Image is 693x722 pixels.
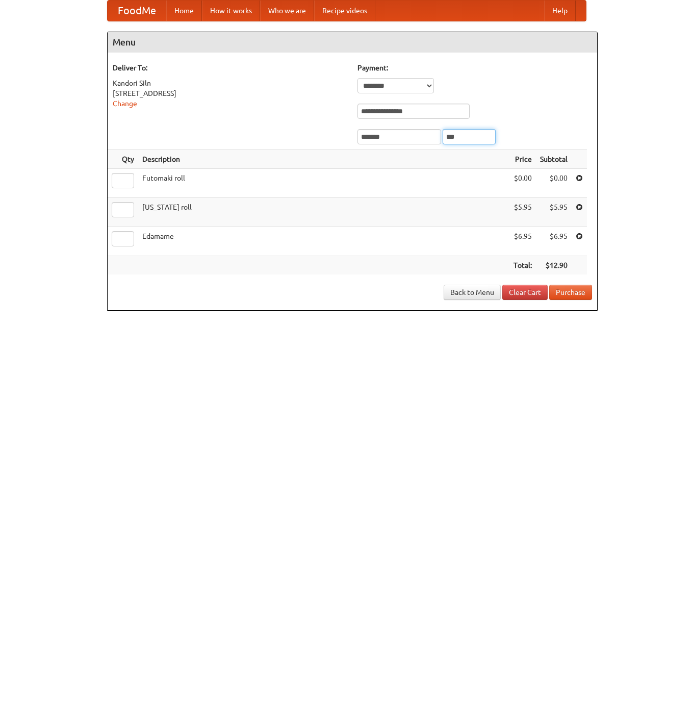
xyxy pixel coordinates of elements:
a: Recipe videos [314,1,375,21]
th: Price [509,150,536,169]
h5: Payment: [357,63,592,73]
td: $6.95 [536,227,572,256]
div: [STREET_ADDRESS] [113,88,347,98]
th: Qty [108,150,138,169]
td: Edamame [138,227,509,256]
a: Who we are [260,1,314,21]
div: Kandori Siln [113,78,347,88]
a: Clear Cart [502,285,548,300]
a: Home [166,1,202,21]
th: $12.90 [536,256,572,275]
th: Total: [509,256,536,275]
td: [US_STATE] roll [138,198,509,227]
h5: Deliver To: [113,63,347,73]
th: Subtotal [536,150,572,169]
th: Description [138,150,509,169]
button: Purchase [549,285,592,300]
td: $0.00 [536,169,572,198]
a: Back to Menu [444,285,501,300]
a: FoodMe [108,1,166,21]
a: How it works [202,1,260,21]
td: Futomaki roll [138,169,509,198]
a: Help [544,1,576,21]
td: $6.95 [509,227,536,256]
h4: Menu [108,32,597,53]
td: $0.00 [509,169,536,198]
a: Change [113,99,137,108]
td: $5.95 [509,198,536,227]
td: $5.95 [536,198,572,227]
